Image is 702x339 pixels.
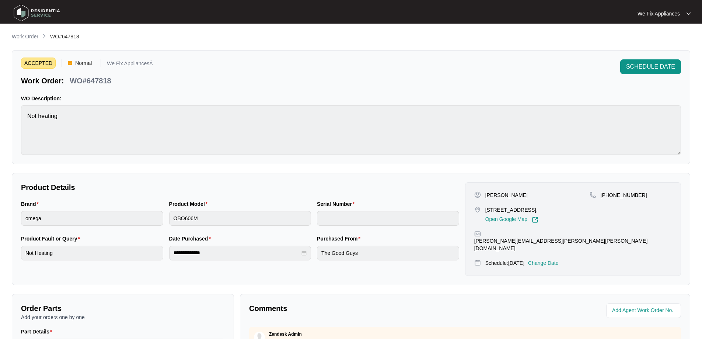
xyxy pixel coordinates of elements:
[485,259,524,267] p: Schedule: [DATE]
[68,61,72,65] img: Vercel Logo
[474,191,481,198] img: user-pin
[474,206,481,213] img: map-pin
[317,200,357,208] label: Serial Number
[21,76,64,86] p: Work Order:
[21,58,56,69] span: ACCEPTED
[474,237,672,252] p: [PERSON_NAME][EMAIL_ADDRESS][PERSON_NAME][PERSON_NAME][DOMAIN_NAME]
[72,58,95,69] span: Normal
[21,328,55,335] label: Part Details
[10,33,40,41] a: Work Order
[601,191,647,199] p: [PHONE_NUMBER]
[12,33,38,40] p: Work Order
[107,61,153,69] p: We Fix AppliancesÂ
[317,211,459,226] input: Serial Number
[41,33,47,39] img: chevron-right
[174,249,300,257] input: Date Purchased
[21,235,83,242] label: Product Fault or Query
[612,306,677,315] input: Add Agent Work Order No.
[21,314,225,321] p: Add your orders one by one
[626,62,675,71] span: SCHEDULE DATE
[21,211,163,226] input: Brand
[317,235,363,242] label: Purchased From
[474,231,481,237] img: map-pin
[620,59,681,74] button: SCHEDULE DATE
[21,95,681,102] p: WO Description:
[50,34,79,39] span: WO#647818
[169,211,311,226] input: Product Model
[169,200,211,208] label: Product Model
[638,10,680,17] p: We Fix Appliances
[687,12,691,15] img: dropdown arrow
[528,259,559,267] p: Change Date
[485,217,538,223] a: Open Google Map
[317,246,459,260] input: Purchased From
[590,191,596,198] img: map-pin
[21,182,459,193] p: Product Details
[169,235,214,242] label: Date Purchased
[485,206,538,214] p: [STREET_ADDRESS],
[11,2,63,24] img: residentia service logo
[485,191,528,199] p: [PERSON_NAME]
[21,246,163,260] input: Product Fault or Query
[21,105,681,155] textarea: Not heating
[21,303,225,314] p: Order Parts
[474,259,481,266] img: map-pin
[269,331,302,337] p: Zendesk Admin
[532,217,538,223] img: Link-External
[21,200,42,208] label: Brand
[70,76,111,86] p: WO#647818
[249,303,460,314] p: Comments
